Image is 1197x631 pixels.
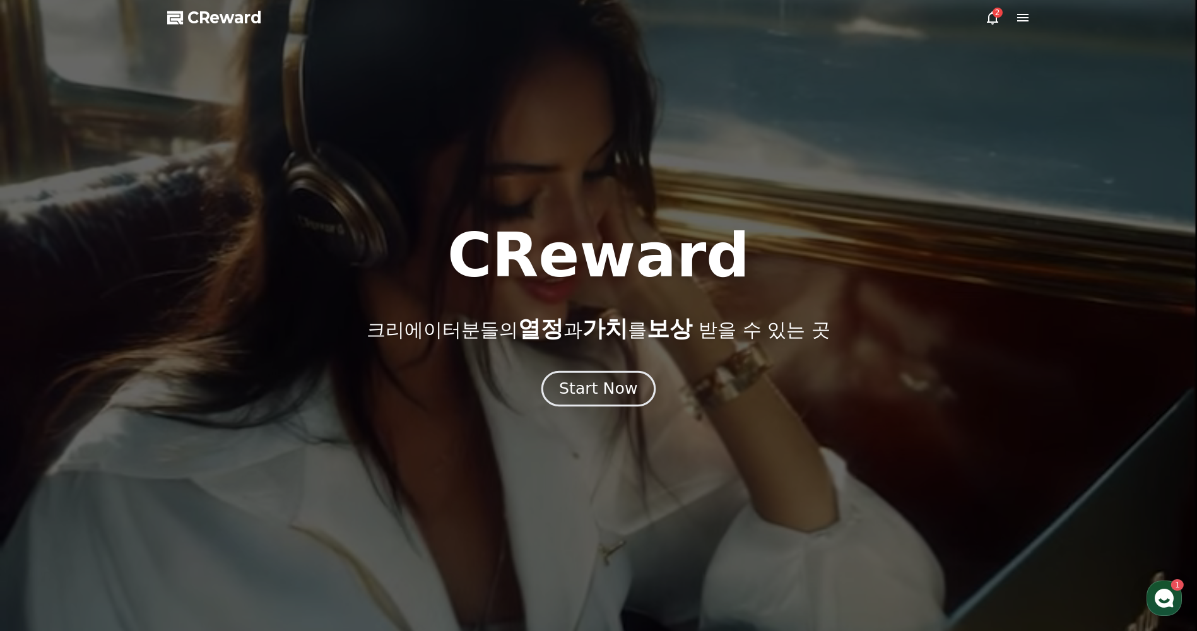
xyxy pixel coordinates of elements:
span: 가치 [582,315,628,341]
a: 2 [985,10,1000,25]
span: 설정 [195,419,210,429]
h1: CReward [447,225,750,286]
div: 2 [993,8,1003,18]
button: Start Now [541,371,656,407]
span: CReward [187,8,262,28]
span: 홈 [40,419,47,429]
span: 1 [128,399,133,410]
a: CReward [167,8,262,28]
a: 홈 [4,400,83,432]
p: 크리에이터분들의 과 를 받을 수 있는 곳 [367,316,830,341]
a: Start Now [544,384,653,396]
a: 설정 [163,400,242,432]
div: Start Now [559,378,637,399]
span: 열정 [518,315,563,341]
span: 대화 [115,420,131,430]
a: 1대화 [83,400,163,432]
span: 보상 [647,315,692,341]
